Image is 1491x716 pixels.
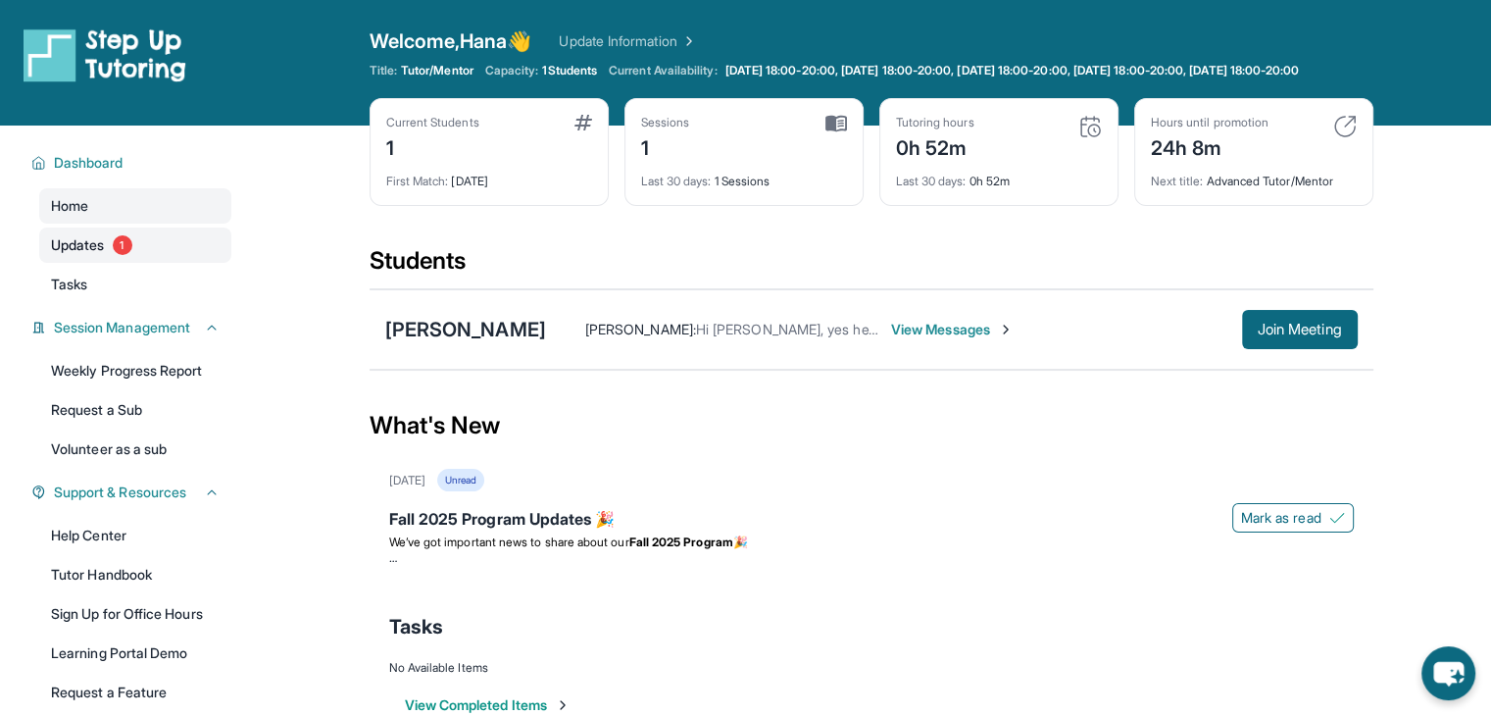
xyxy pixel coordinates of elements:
div: 1 [386,130,479,162]
span: Capacity: [485,63,539,78]
a: Request a Sub [39,392,231,428]
img: Mark as read [1329,510,1345,526]
span: Tasks [389,613,443,640]
button: Session Management [46,318,220,337]
div: 24h 8m [1151,130,1268,162]
a: Weekly Progress Report [39,353,231,388]
button: Dashboard [46,153,220,173]
a: Help Center [39,518,231,553]
div: Advanced Tutor/Mentor [1151,162,1357,189]
span: Title: [370,63,397,78]
div: Tutoring hours [896,115,974,130]
span: 🎉 [733,535,748,549]
span: Support & Resources [54,483,186,502]
button: Mark as read [1232,503,1354,533]
span: Updates [51,235,105,255]
div: [DATE] [389,473,425,488]
img: card [574,115,592,130]
button: View Completed Items [405,695,571,715]
img: Chevron Right [677,31,697,51]
span: First Match : [386,174,449,188]
a: Updates1 [39,228,231,263]
a: Tutor Handbook [39,557,231,592]
div: Sessions [641,115,690,130]
span: 1 [113,235,132,255]
a: Learning Portal Demo [39,636,231,671]
a: Tasks [39,267,231,302]
div: Fall 2025 Program Updates 🎉 [389,507,1354,535]
a: Sign Up for Office Hours [39,596,231,632]
span: Mark as read [1241,508,1321,528]
span: View Messages [891,320,1014,339]
div: [DATE] [386,162,592,189]
img: logo [24,27,186,82]
div: 0h 52m [896,162,1102,189]
span: [DATE] 18:00-20:00, [DATE] 18:00-20:00, [DATE] 18:00-20:00, [DATE] 18:00-20:00, [DATE] 18:00-20:00 [725,63,1300,78]
span: Tutor/Mentor [401,63,473,78]
button: Join Meeting [1242,310,1358,349]
button: chat-button [1421,646,1475,700]
div: What's New [370,383,1373,469]
a: Home [39,188,231,224]
span: We’ve got important news to share about our [389,535,629,549]
a: Update Information [559,31,696,51]
span: Last 30 days : [641,174,712,188]
span: Tasks [51,275,87,294]
img: card [1078,115,1102,138]
div: Students [370,245,1373,288]
span: Dashboard [54,153,124,173]
img: Chevron-Right [998,322,1014,337]
a: Request a Feature [39,675,231,710]
span: Next title : [1151,174,1204,188]
a: Volunteer as a sub [39,432,231,467]
div: No Available Items [389,660,1354,676]
div: 0h 52m [896,130,974,162]
div: Hours until promotion [1151,115,1268,130]
img: card [1333,115,1357,138]
div: 1 [641,130,690,162]
span: Join Meeting [1258,324,1342,335]
img: card [825,115,847,132]
button: Support & Resources [46,483,220,502]
div: Unread [437,469,484,491]
span: 1 Students [542,63,597,78]
a: [DATE] 18:00-20:00, [DATE] 18:00-20:00, [DATE] 18:00-20:00, [DATE] 18:00-20:00, [DATE] 18:00-20:00 [721,63,1304,78]
span: Hi [PERSON_NAME], yes he's available [696,321,936,337]
span: [PERSON_NAME] : [585,321,696,337]
div: [PERSON_NAME] [385,316,546,343]
div: Current Students [386,115,479,130]
span: Session Management [54,318,190,337]
strong: Fall 2025 Program [629,535,733,549]
span: Current Availability: [609,63,717,78]
span: Welcome, Hana 👋 [370,27,532,55]
div: 1 Sessions [641,162,847,189]
span: Last 30 days : [896,174,967,188]
span: Home [51,196,88,216]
